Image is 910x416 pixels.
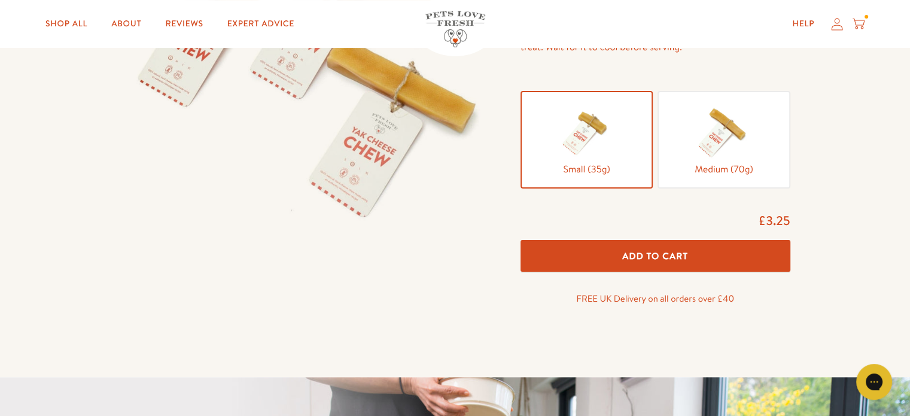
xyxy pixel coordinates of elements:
img: Pets Love Fresh [425,11,485,47]
a: About [102,12,151,36]
span: Small (35g) [531,162,642,178]
a: Help [783,12,824,36]
a: Shop All [36,12,97,36]
iframe: Gorgias live chat messenger [850,360,898,404]
button: Add To Cart [521,240,790,272]
span: Medium (70g) [668,162,779,178]
a: Reviews [156,12,212,36]
p: FREE UK Delivery on all orders over £40 [521,291,790,306]
a: Expert Advice [218,12,304,36]
span: £3.25 [758,212,790,229]
span: Add To Cart [622,250,688,262]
